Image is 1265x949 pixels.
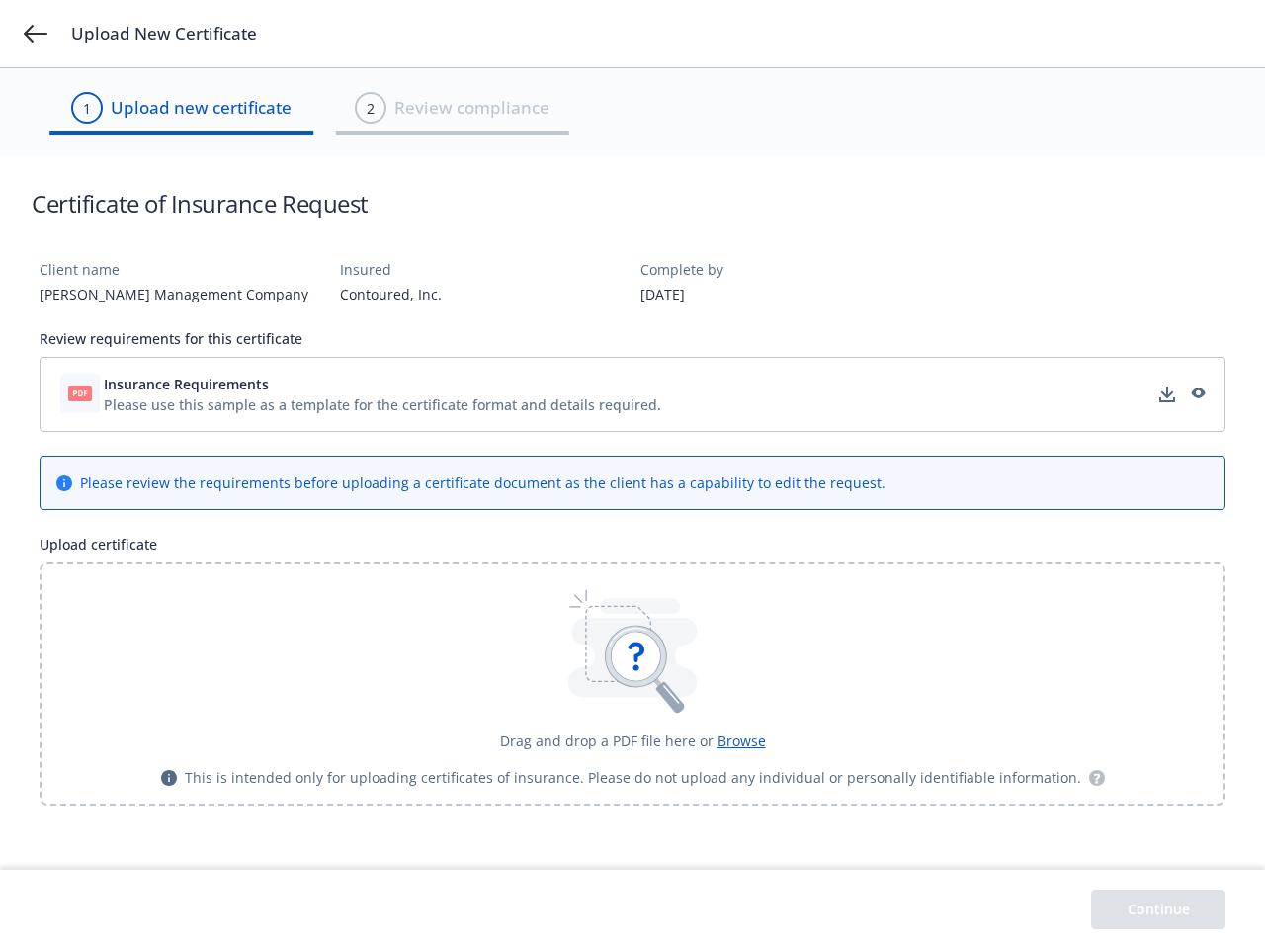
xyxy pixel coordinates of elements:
a: download [1155,383,1179,406]
div: Insured [340,259,625,280]
div: 2 [367,98,375,119]
span: Upload new certificate [111,95,292,121]
div: Insurance RequirementsPlease use this sample as a template for the certificate format and details... [40,357,1225,432]
span: This is intended only for uploading certificates of insurance. Please do not upload any individua... [185,767,1081,788]
span: Review compliance [394,95,549,121]
span: Upload New Certificate [71,22,257,45]
a: preview [1185,383,1209,406]
div: Upload certificate [40,534,1225,555]
div: [PERSON_NAME] Management Company [40,284,324,304]
div: Contoured, Inc. [340,284,625,304]
div: Please use this sample as a template for the certificate format and details required. [104,394,661,415]
div: Client name [40,259,324,280]
div: [DATE] [640,284,925,304]
div: Please review the requirements before uploading a certificate document as the client has a capabi... [80,473,885,493]
div: Drag and drop a PDF file here or [500,731,766,751]
span: Insurance Requirements [104,374,269,394]
div: Drag and drop a PDF file here or BrowseThis is intended only for uploading certificates of insura... [40,562,1225,806]
button: Insurance Requirements [104,374,661,394]
div: Review requirements for this certificate [40,328,1225,349]
div: 1 [83,98,91,119]
span: Browse [717,732,766,750]
h1: Certificate of Insurance Request [32,187,369,219]
div: Complete by [640,259,925,280]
